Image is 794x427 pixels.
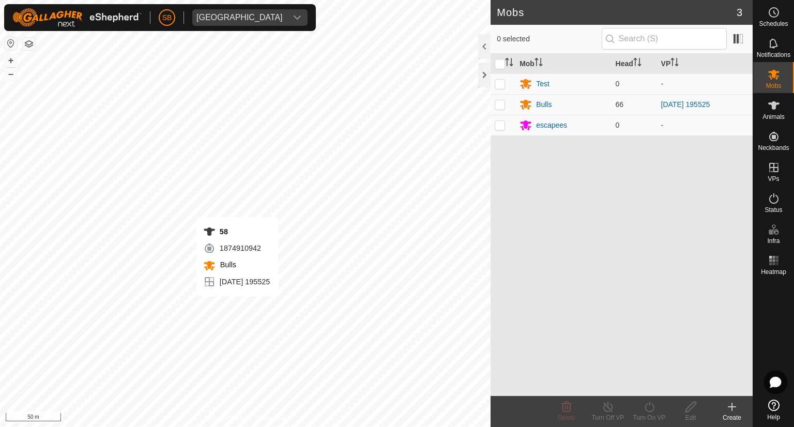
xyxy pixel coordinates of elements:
span: 0 [616,121,620,129]
button: – [5,68,17,80]
span: Tangihanga station [192,9,287,26]
span: Status [765,207,782,213]
span: Notifications [757,52,790,58]
div: Turn On VP [629,413,670,422]
div: [GEOGRAPHIC_DATA] [196,13,283,22]
td: - [657,115,753,135]
a: [DATE] 195525 [661,100,710,109]
span: Animals [762,114,785,120]
img: Gallagher Logo [12,8,142,27]
span: Schedules [759,21,788,27]
span: 0 selected [497,34,601,44]
span: Heatmap [761,269,786,275]
p-sorticon: Activate to sort [633,59,642,68]
p-sorticon: Activate to sort [670,59,679,68]
th: Mob [515,54,611,74]
div: Create [711,413,753,422]
a: Help [753,395,794,424]
button: + [5,54,17,67]
div: escapees [536,120,567,131]
button: Map Layers [23,38,35,50]
span: Help [767,414,780,420]
div: dropdown trigger [287,9,308,26]
th: VP [657,54,753,74]
span: SB [162,12,172,23]
p-sorticon: Activate to sort [535,59,543,68]
span: Mobs [766,83,781,89]
a: Contact Us [255,414,286,423]
span: Bulls [218,261,236,269]
button: Reset Map [5,37,17,50]
td: - [657,73,753,94]
span: 3 [737,5,742,20]
div: 1874910942 [203,242,270,254]
div: [DATE] 195525 [203,276,270,288]
span: Infra [767,238,780,244]
a: Privacy Policy [205,414,243,423]
span: 0 [616,80,620,88]
span: Delete [558,414,576,421]
span: 66 [616,100,624,109]
p-sorticon: Activate to sort [505,59,513,68]
span: Neckbands [758,145,789,151]
div: Test [536,79,549,89]
th: Head [612,54,657,74]
input: Search (S) [602,28,727,50]
h2: Mobs [497,6,737,19]
div: Bulls [536,99,552,110]
div: 58 [203,225,270,238]
div: Edit [670,413,711,422]
div: Turn Off VP [587,413,629,422]
span: VPs [768,176,779,182]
